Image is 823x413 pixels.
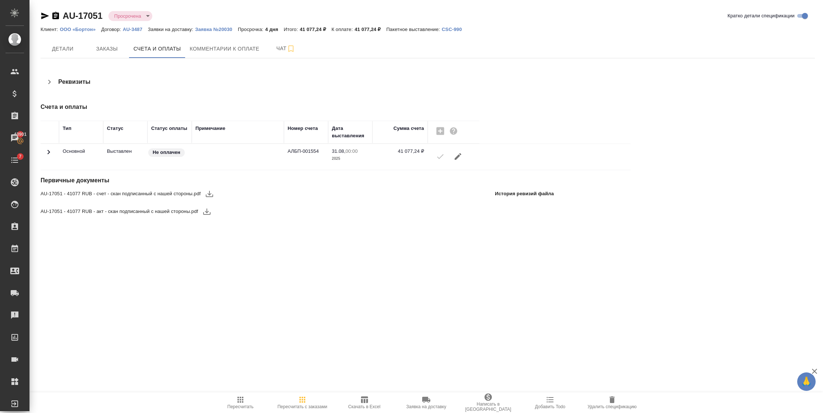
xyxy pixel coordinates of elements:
div: Тип [63,125,72,132]
p: Договор: [101,27,123,32]
p: AU-3487 [123,27,148,32]
span: AU-17051 - 41077 RUB - счет - скан подписанный с нашей стороны.pdf [41,190,201,197]
button: Пересчитать [209,392,271,413]
a: 43901 [2,129,28,147]
a: 7 [2,151,28,169]
p: Все изменения в спецификации заблокированы [107,148,144,155]
p: Заявка №20030 [195,27,238,32]
a: AU-3487 [123,26,148,32]
span: Написать в [GEOGRAPHIC_DATA] [462,402,515,412]
p: 4 дня [265,27,284,32]
td: 41 077,24 ₽ [372,144,428,170]
p: CSC-990 [442,27,467,32]
button: Скопировать ссылку для ЯМессенджера [41,11,49,20]
button: 🙏 [797,372,816,391]
span: Пересчитать с заказами [277,404,327,409]
span: Добавить Todo [535,404,565,409]
p: Не оплачен [153,149,180,156]
h4: Первичные документы [41,176,557,185]
div: Примечание [195,125,225,132]
p: Просрочка: [238,27,265,32]
a: CSC-990 [442,26,467,32]
p: 00:00 [345,148,358,154]
p: 41 077,24 ₽ [355,27,386,32]
p: 41 077,24 ₽ [300,27,331,32]
span: Кратко детали спецификации [727,12,795,20]
td: АЛБП-001554 [284,144,328,170]
a: ООО «Бортон» [60,26,101,32]
span: Счета и оплаты [133,44,181,54]
div: Дата выставления [332,125,369,140]
p: ООО «Бортон» [60,27,101,32]
span: Пересчитать [228,404,254,409]
button: Удалить спецификацию [581,392,643,413]
span: AU-17051 - 41077 RUB - акт - скан подписанный с нашей стороны.pdf [41,208,198,215]
div: Статус [107,125,124,132]
span: 🙏 [800,374,813,389]
button: Добавить Todo [519,392,581,413]
span: Toggle Row Expanded [44,152,53,158]
span: Заявка на доставку [406,404,446,409]
button: Заявка на доставку [395,392,457,413]
button: Написать в [GEOGRAPHIC_DATA] [457,392,519,413]
button: Скопировать ссылку [51,11,60,20]
p: 31.08, [332,148,345,154]
p: 2025 [332,155,369,162]
p: История ревизий файла [495,190,554,197]
span: Детали [45,44,80,54]
button: Заявка №20030 [195,26,238,33]
span: Комментарии к оплате [190,44,260,54]
span: 43901 [10,131,31,138]
div: Статус оплаты [151,125,187,132]
span: Скачать в Excel [348,404,380,409]
td: Основной [59,144,103,170]
div: Номер счета [288,125,318,132]
svg: Подписаться [287,44,295,53]
h4: Счета и оплаты [41,103,557,111]
span: 7 [14,153,26,160]
button: Пересчитать с заказами [271,392,333,413]
span: Заказы [89,44,125,54]
div: Сумма счета [393,125,424,132]
span: Чат [268,44,303,53]
button: Редактировать [449,148,467,165]
p: Заявки на доставку: [148,27,195,32]
p: К оплате: [331,27,355,32]
div: Просрочена [108,11,152,21]
p: Итого: [284,27,300,32]
a: AU-17051 [63,11,103,21]
span: Удалить спецификацию [587,404,636,409]
button: Просрочена [112,13,143,19]
h4: Реквизиты [58,78,90,86]
button: Скачать в Excel [333,392,395,413]
p: Пакетное выставление: [386,27,442,32]
p: Клиент: [41,27,60,32]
